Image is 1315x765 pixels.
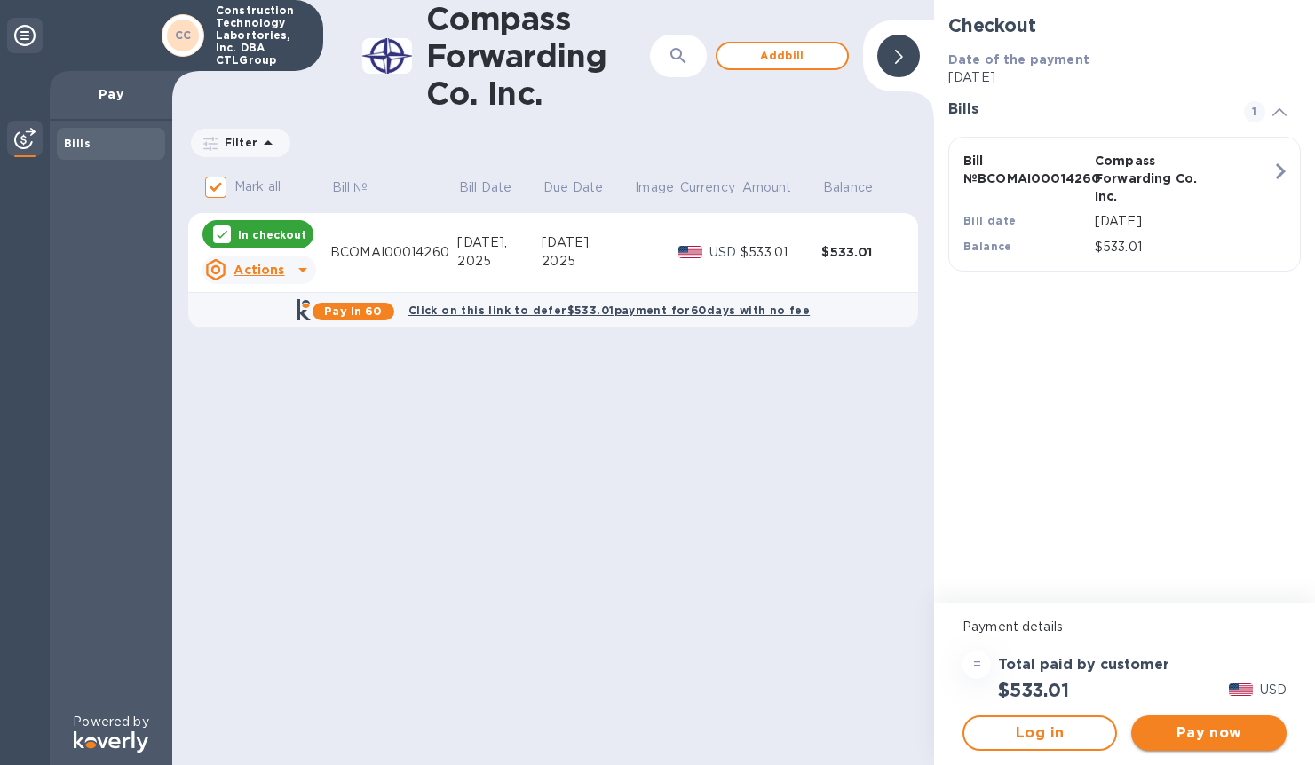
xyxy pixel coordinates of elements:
p: $533.01 [1095,238,1271,256]
div: 2025 [542,252,633,271]
span: Balance [823,178,896,197]
div: $533.01 [821,243,902,261]
img: USD [1229,683,1253,696]
button: Addbill [716,42,849,70]
img: USD [678,246,702,258]
p: USD [1260,681,1287,699]
p: Image [635,178,674,197]
p: Filter [218,135,257,150]
h2: $533.01 [998,679,1069,701]
button: Log in [962,715,1117,751]
p: Bill Date [459,178,511,197]
span: Bill Date [459,178,535,197]
div: [DATE], [542,233,633,252]
p: Amount [742,178,792,197]
span: Log in [978,722,1101,744]
p: USD [709,243,741,262]
div: = [962,651,991,679]
b: Pay in 60 [324,304,382,318]
p: Due Date [543,178,603,197]
b: Bill date [963,214,1017,227]
p: [DATE] [1095,212,1271,231]
b: Date of the payment [948,52,1089,67]
span: Due Date [543,178,626,197]
p: Bill № BCOMAI00014260 [963,152,1088,187]
button: Pay now [1131,715,1286,751]
h3: Bills [948,101,1223,118]
p: Powered by [73,713,148,731]
h2: Checkout [948,14,1301,36]
span: Pay now [1145,722,1271,744]
span: Add bill [732,45,833,67]
span: Amount [742,178,815,197]
img: Logo [74,731,148,753]
div: $533.01 [741,243,821,262]
span: 1 [1244,101,1265,122]
p: Balance [823,178,873,197]
p: Bill № [332,178,368,197]
div: [DATE], [457,233,542,252]
p: [DATE] [948,68,1301,87]
div: 2025 [457,252,542,271]
p: Currency [680,178,735,197]
p: In checkout [238,227,306,242]
span: Bill № [332,178,392,197]
b: Click on this link to defer $533.01 payment for 60 days with no fee [408,304,810,317]
p: Construction Technology Labortories, Inc. DBA CTLGroup [216,4,305,67]
b: Bills [64,137,91,150]
u: Actions [234,263,284,277]
button: Bill №BCOMAI00014260Compass Forwarding Co. Inc.Bill date[DATE]Balance$533.01 [948,137,1301,272]
p: Compass Forwarding Co. Inc. [1095,152,1219,205]
h3: Total paid by customer [998,657,1169,674]
p: Pay [64,85,158,103]
div: BCOMAI00014260 [330,243,457,262]
p: Mark all [234,177,281,196]
p: Payment details [962,618,1287,636]
b: Balance [963,240,1012,253]
b: CC [175,28,192,42]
